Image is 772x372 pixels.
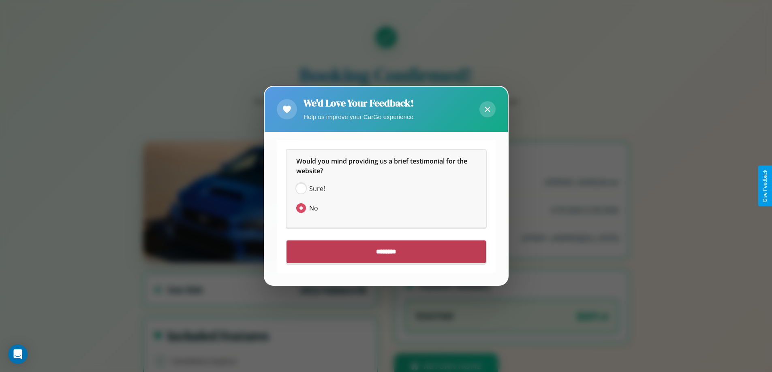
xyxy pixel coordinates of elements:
span: Would you mind providing us a brief testimonial for the website? [296,157,469,176]
span: Sure! [309,184,325,194]
p: Help us improve your CarGo experience [304,111,414,122]
span: No [309,204,318,213]
h2: We'd Love Your Feedback! [304,96,414,110]
div: Give Feedback [762,170,768,202]
div: Open Intercom Messenger [8,344,28,364]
